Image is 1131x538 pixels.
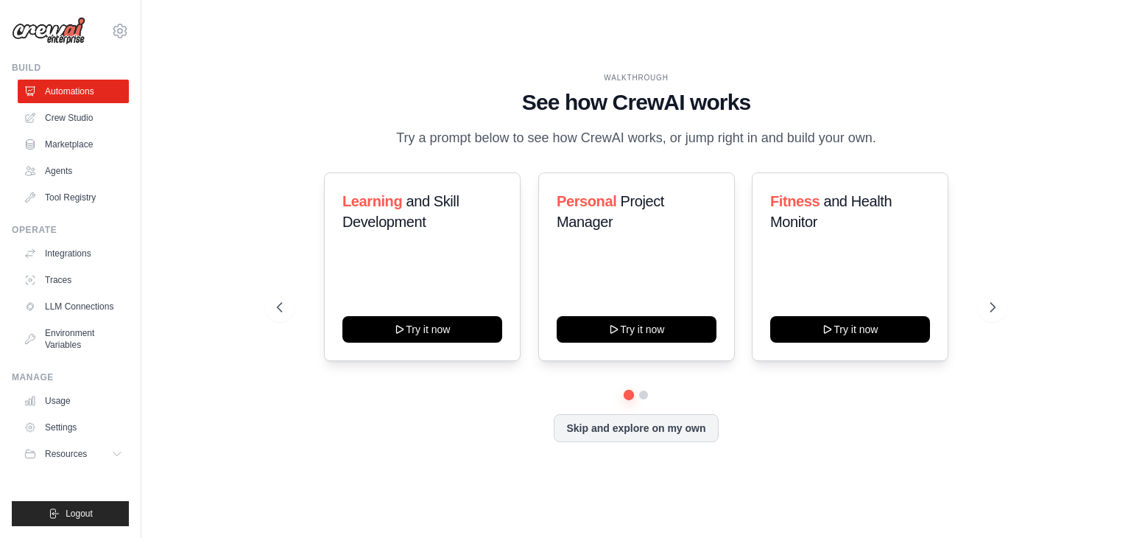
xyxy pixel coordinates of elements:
h1: See how CrewAI works [277,89,996,116]
a: LLM Connections [18,295,129,318]
a: Environment Variables [18,321,129,357]
button: Logout [12,501,129,526]
div: WALKTHROUGH [277,72,996,83]
button: Try it now [557,316,716,343]
a: Traces [18,268,129,292]
img: Logo [12,17,85,45]
span: Resources [45,448,87,460]
a: Marketplace [18,133,129,156]
div: Operate [12,224,129,236]
a: Tool Registry [18,186,129,209]
span: Personal [557,193,616,209]
span: and Health Monitor [770,193,892,230]
button: Skip and explore on my own [554,414,718,442]
p: Try a prompt below to see how CrewAI works, or jump right in and build your own. [389,127,884,149]
button: Resources [18,442,129,466]
a: Agents [18,159,129,183]
a: Usage [18,389,129,413]
a: Crew Studio [18,106,129,130]
a: Automations [18,80,129,103]
div: Manage [12,371,129,383]
span: Logout [66,508,93,520]
a: Settings [18,416,129,439]
span: Project Manager [557,193,664,230]
div: Build [12,62,129,74]
button: Try it now [770,316,930,343]
span: Learning [342,193,402,209]
span: Fitness [770,193,820,209]
button: Try it now [342,316,502,343]
a: Integrations [18,242,129,265]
